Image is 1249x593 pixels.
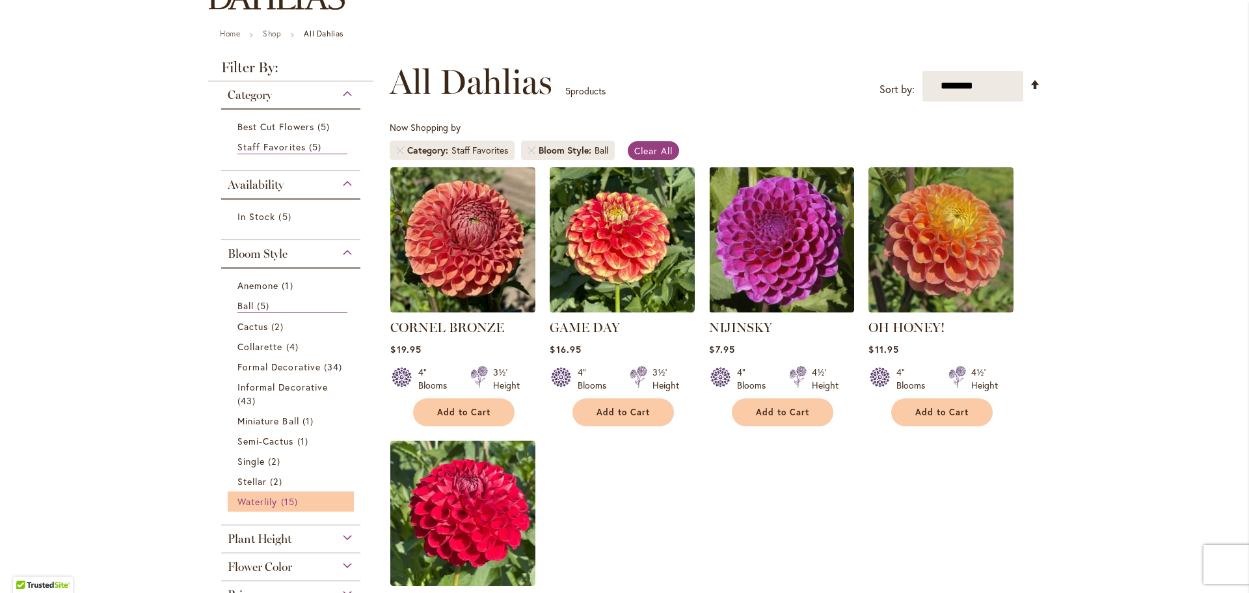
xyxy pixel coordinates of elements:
[237,454,347,468] a: Single 2
[304,29,343,38] strong: All Dahlias
[539,144,595,157] span: Bloom Style
[237,455,265,467] span: Single
[812,366,839,392] div: 4½' Height
[390,441,535,586] img: SWIFTIE
[237,340,283,353] span: Collarette
[237,320,347,333] a: Cactus 2
[732,398,833,426] button: Add to Cart
[263,29,281,38] a: Shop
[237,360,347,374] a: Formal Decorative 34
[228,532,291,546] span: Plant Height
[550,343,581,355] span: $16.95
[271,320,286,333] span: 2
[868,303,1014,315] a: Oh Honey!
[896,366,933,392] div: 4" Blooms
[628,141,679,160] a: Clear All
[237,140,347,154] a: Staff Favorites
[237,299,347,313] a: Ball 5
[437,407,490,418] span: Add to Cart
[237,279,278,292] span: Anemone
[597,407,650,418] span: Add to Cart
[10,547,46,583] iframe: Launch Accessibility Center
[237,415,299,427] span: Miniature Ball
[390,576,535,588] a: SWIFTIE
[237,120,347,133] a: Best Cut Flowers
[237,299,254,312] span: Ball
[278,210,294,223] span: 5
[286,340,302,353] span: 4
[237,141,306,153] span: Staff Favorites
[451,144,508,157] div: Staff Favorites
[396,146,404,154] a: Remove Category Staff Favorites
[652,366,679,392] div: 3½' Height
[891,398,993,426] button: Add to Cart
[317,120,333,133] span: 5
[390,62,552,102] span: All Dahlias
[390,121,461,133] span: Now Shopping by
[390,303,535,315] a: CORNEL BRONZE
[572,398,674,426] button: Add to Cart
[237,435,294,447] span: Semi-Cactus
[709,167,854,312] img: NIJINSKY
[228,560,292,574] span: Flower Color
[324,360,345,374] span: 34
[257,299,273,312] span: 5
[550,303,695,315] a: GAME DAY
[709,320,772,335] a: NIJINSKY
[390,167,535,312] img: CORNEL BRONZE
[302,414,317,428] span: 1
[237,210,347,223] a: In Stock 5
[237,434,347,448] a: Semi-Cactus 1
[868,320,945,335] a: OH HONEY!
[493,366,520,392] div: 3½' Height
[297,434,312,448] span: 1
[565,85,571,97] span: 5
[390,320,504,335] a: CORNEL BRONZE
[237,361,321,373] span: Formal Decorative
[228,88,272,102] span: Category
[237,495,347,508] a: Waterlily 15
[237,340,347,353] a: Collarette 4
[237,381,328,393] span: Informal Decorative
[634,145,673,157] span: Clear All
[709,343,734,355] span: $7.95
[737,366,773,392] div: 4" Blooms
[578,366,614,392] div: 4" Blooms
[915,407,969,418] span: Add to Cart
[550,320,620,335] a: GAME DAY
[282,279,296,292] span: 1
[418,366,455,392] div: 4" Blooms
[220,29,240,38] a: Home
[868,343,898,355] span: $11.95
[237,414,347,428] a: Miniature Ball 1
[880,77,915,102] label: Sort by:
[237,394,259,407] span: 43
[237,320,268,333] span: Cactus
[756,407,809,418] span: Add to Cart
[565,81,606,102] p: products
[237,495,277,508] span: Waterlily
[237,475,347,488] a: Stellar 2
[237,210,275,223] span: In Stock
[208,61,373,81] strong: Filter By:
[407,144,451,157] span: Category
[270,475,285,488] span: 2
[709,303,854,315] a: NIJINSKY
[228,178,284,192] span: Availability
[309,140,325,154] span: 5
[390,343,421,355] span: $19.95
[237,120,314,133] span: Best Cut Flowers
[228,247,288,261] span: Bloom Style
[237,475,267,488] span: Stellar
[268,454,283,468] span: 2
[971,366,998,392] div: 4½' Height
[528,146,535,154] a: Remove Bloom Style Ball
[595,144,608,157] div: Ball
[237,279,347,292] a: Anemone 1
[550,167,695,312] img: GAME DAY
[868,167,1014,312] img: Oh Honey!
[281,495,301,508] span: 15
[237,380,347,407] a: Informal Decorative 43
[413,398,515,426] button: Add to Cart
